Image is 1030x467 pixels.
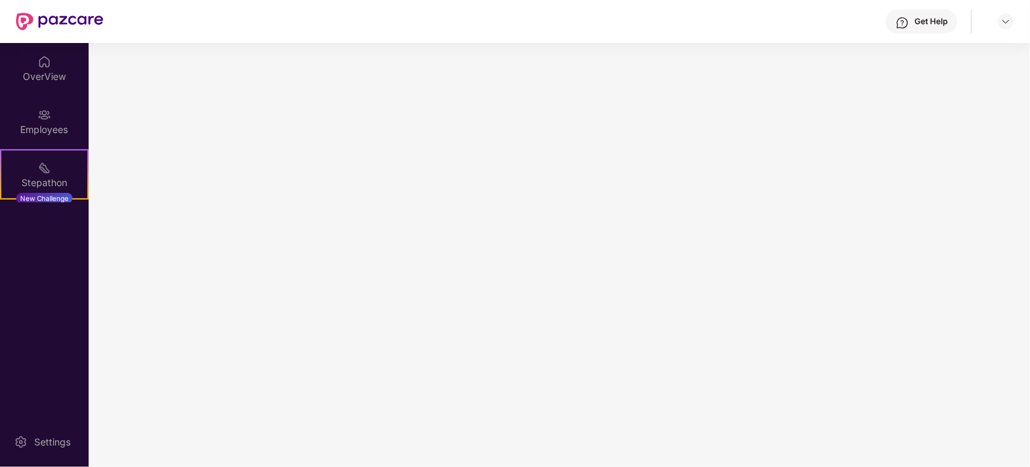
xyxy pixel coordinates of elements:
[38,161,51,175] img: svg+xml;base64,PHN2ZyB4bWxucz0iaHR0cDovL3d3dy53My5vcmcvMjAwMC9zdmciIHdpZHRoPSIyMSIgaGVpZ2h0PSIyMC...
[1,176,87,189] div: Stepathon
[16,193,73,204] div: New Challenge
[38,55,51,69] img: svg+xml;base64,PHN2ZyBpZD0iSG9tZSIgeG1sbnM9Imh0dHA6Ly93d3cudzMub3JnLzIwMDAvc3ZnIiB3aWR0aD0iMjAiIG...
[1000,16,1011,27] img: svg+xml;base64,PHN2ZyBpZD0iRHJvcGRvd24tMzJ4MzIiIHhtbG5zPSJodHRwOi8vd3d3LnczLm9yZy8yMDAwL3N2ZyIgd2...
[14,435,28,449] img: svg+xml;base64,PHN2ZyBpZD0iU2V0dGluZy0yMHgyMCIgeG1sbnM9Imh0dHA6Ly93d3cudzMub3JnLzIwMDAvc3ZnIiB3aW...
[30,435,75,449] div: Settings
[896,16,909,30] img: svg+xml;base64,PHN2ZyBpZD0iSGVscC0zMngzMiIgeG1sbnM9Imh0dHA6Ly93d3cudzMub3JnLzIwMDAvc3ZnIiB3aWR0aD...
[16,13,103,30] img: New Pazcare Logo
[915,16,947,27] div: Get Help
[38,108,51,122] img: svg+xml;base64,PHN2ZyBpZD0iRW1wbG95ZWVzIiB4bWxucz0iaHR0cDovL3d3dy53My5vcmcvMjAwMC9zdmciIHdpZHRoPS...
